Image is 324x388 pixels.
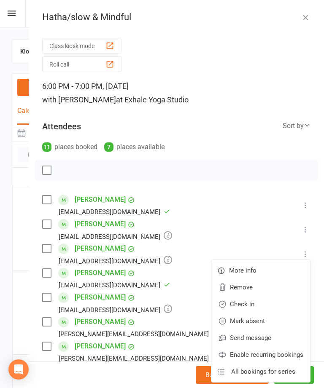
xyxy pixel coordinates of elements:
a: [PERSON_NAME] [75,291,126,304]
a: Send message [211,329,310,346]
div: Open Intercom Messenger [8,359,29,380]
div: 11 [42,142,51,152]
div: [EMAIL_ADDRESS][DOMAIN_NAME] [59,231,172,242]
a: Enable recurring bookings [211,346,310,363]
a: Mark absent [211,313,310,329]
div: [EMAIL_ADDRESS][DOMAIN_NAME] [59,280,170,291]
div: Hatha/slow & Mindful [29,12,324,23]
button: Class kiosk mode [42,38,121,54]
a: [PERSON_NAME] [75,217,126,231]
a: Remove [211,279,310,296]
a: [PERSON_NAME] [75,266,126,280]
th: Sun [13,168,55,185]
button: Roll call [42,56,121,72]
div: places available [104,141,165,153]
div: 6:00 PM - 7:00 PM, [DATE] [42,80,310,107]
button: [DATE] [12,125,51,142]
div: [EMAIL_ADDRESS][DOMAIN_NAME] [59,304,172,315]
button: Bulk add attendees [196,366,269,384]
button: Class / Event [17,79,81,96]
div: Attendees [42,120,81,132]
a: [PERSON_NAME] [75,193,126,206]
span: All bookings for series [231,367,295,377]
div: [PERSON_NAME][EMAIL_ADDRESS][DOMAIN_NAME] [59,329,219,340]
div: Sort by [283,120,310,131]
div: [EMAIL_ADDRESS][DOMAIN_NAME] [59,255,172,266]
span: at Exhale Yoga Studio [116,95,189,104]
a: Check in [211,296,310,313]
div: [EMAIL_ADDRESS][DOMAIN_NAME] [59,206,170,217]
div: 7 [104,142,113,152]
span: More info [229,265,256,276]
a: [PERSON_NAME] [75,340,126,353]
button: Calendar [17,107,44,125]
div: places booked [42,141,97,153]
strong: Kiosk modes: [20,48,56,55]
a: All bookings for series [211,363,310,380]
a: [PERSON_NAME] [75,315,126,329]
a: More info [211,262,310,279]
div: [PERSON_NAME][EMAIL_ADDRESS][DOMAIN_NAME] [59,353,219,364]
span: with [PERSON_NAME] [42,95,116,104]
button: Day [17,147,49,162]
a: [PERSON_NAME] [75,242,126,255]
